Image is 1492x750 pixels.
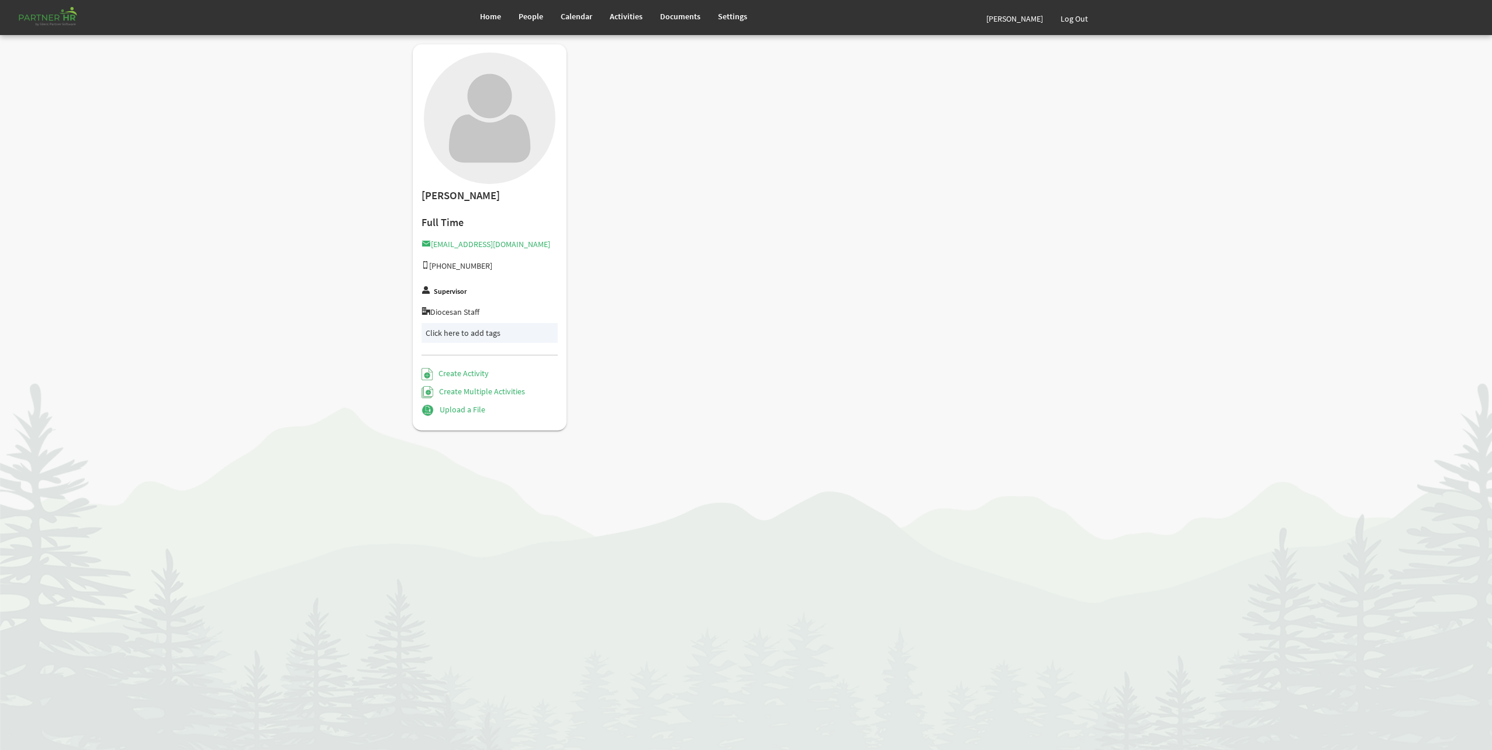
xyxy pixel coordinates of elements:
[422,386,525,397] a: Create Multiple Activities
[660,11,700,22] span: Documents
[422,239,550,249] a: [EMAIL_ADDRESS][DOMAIN_NAME]
[561,11,592,22] span: Calendar
[718,11,747,22] span: Settings
[422,386,433,398] img: Create Multiple Activities
[422,307,558,317] h5: Diocesan Staff
[422,261,558,270] h5: [PHONE_NUMBER]
[610,11,643,22] span: Activities
[422,404,434,416] img: Upload a File
[434,288,467,296] label: Supervisor
[422,368,433,380] img: Create Activity
[424,53,555,184] img: User with no profile picture
[422,190,558,202] h2: [PERSON_NAME]
[480,11,501,22] span: Home
[426,327,554,339] div: Click here to add tags
[422,404,485,415] a: Upload a File
[1052,2,1097,35] a: Log Out
[422,217,558,228] h4: Full Time
[519,11,543,22] span: People
[978,2,1052,35] a: [PERSON_NAME]
[422,368,489,379] a: Create Activity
